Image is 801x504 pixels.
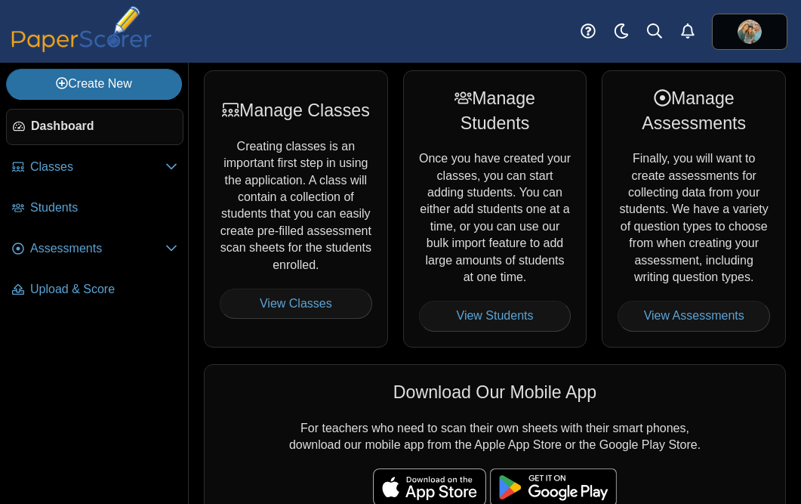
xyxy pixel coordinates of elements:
div: Manage Classes [220,98,372,122]
a: PaperScorer [6,42,157,54]
div: Finally, you will want to create assessments for collecting data from your students. We have a va... [602,70,786,347]
img: ps.7R70R2c4AQM5KRlH [738,20,762,44]
a: Assessments [6,231,183,267]
span: Students [30,199,177,216]
img: PaperScorer [6,6,157,52]
span: Timothy Kemp [738,20,762,44]
a: Students [6,190,183,227]
a: ps.7R70R2c4AQM5KRlH [712,14,787,50]
a: Create New [6,69,182,99]
span: Assessments [30,240,165,257]
div: Creating classes is an important first step in using the application. A class will contain a coll... [204,70,388,347]
div: Manage Assessments [618,86,770,135]
a: View Students [419,301,571,331]
a: View Assessments [618,301,770,331]
a: Upload & Score [6,272,183,308]
div: Download Our Mobile App [220,380,770,404]
span: Upload & Score [30,281,177,298]
div: Once you have created your classes, you can start adding students. You can either add students on... [403,70,587,347]
div: Manage Students [419,86,571,135]
span: Classes [30,159,165,175]
a: Alerts [671,15,704,48]
span: Dashboard [31,118,177,135]
a: Dashboard [6,109,183,145]
a: Classes [6,150,183,186]
a: View Classes [220,289,372,319]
